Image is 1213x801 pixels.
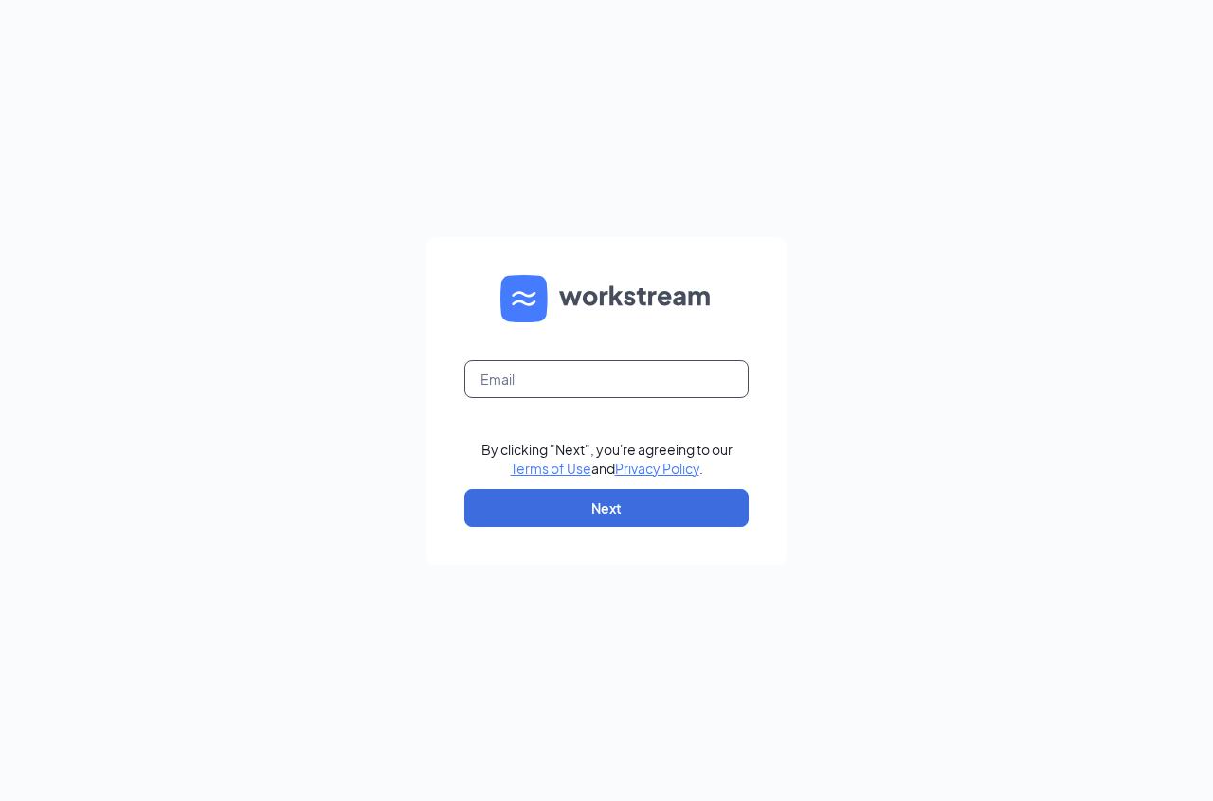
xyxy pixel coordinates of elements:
[464,360,749,398] input: Email
[615,460,699,477] a: Privacy Policy
[500,275,713,322] img: WS logo and Workstream text
[464,489,749,527] button: Next
[511,460,591,477] a: Terms of Use
[481,440,733,478] div: By clicking "Next", you're agreeing to our and .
